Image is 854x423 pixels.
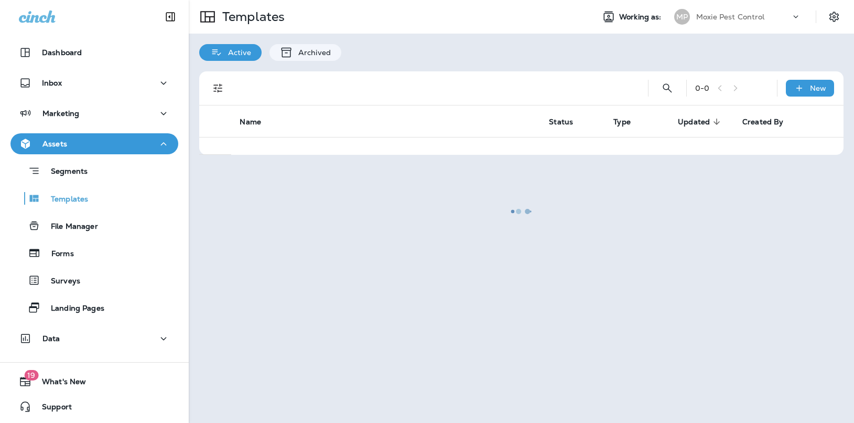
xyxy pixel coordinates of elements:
[42,48,82,57] p: Dashboard
[10,160,178,182] button: Segments
[42,79,62,87] p: Inbox
[10,242,178,264] button: Forms
[24,370,38,380] span: 19
[10,328,178,349] button: Data
[42,334,60,343] p: Data
[10,297,178,319] button: Landing Pages
[10,371,178,392] button: 19What's New
[42,109,79,118] p: Marketing
[41,249,74,259] p: Forms
[40,195,88,205] p: Templates
[40,222,98,232] p: File Manager
[31,403,72,415] span: Support
[10,72,178,93] button: Inbox
[156,6,185,27] button: Collapse Sidebar
[10,269,178,291] button: Surveys
[10,103,178,124] button: Marketing
[10,187,178,209] button: Templates
[810,84,826,92] p: New
[40,304,104,314] p: Landing Pages
[10,133,178,154] button: Assets
[10,215,178,237] button: File Manager
[10,42,178,63] button: Dashboard
[31,377,86,390] span: What's New
[10,396,178,417] button: Support
[40,167,88,177] p: Segments
[42,140,67,148] p: Assets
[40,277,80,287] p: Surveys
